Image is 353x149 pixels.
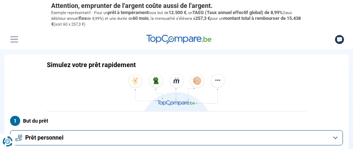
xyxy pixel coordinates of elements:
h1: Simulez votre prêt rapidement [47,61,136,69]
img: TopCompare [146,35,211,44]
img: TopCompare.be [126,74,227,111]
label: But du prêt [10,116,343,126]
p: Exemple représentatif : Pour un tous but de , un (taux débiteur annuel de 8,99%) et une durée de ... [51,10,302,27]
span: montant total à rembourser de 15.438 € [51,16,301,27]
span: Prêt personnel [25,134,63,142]
button: Menu [9,34,19,45]
span: 12.500 € [169,10,186,15]
span: TAEG (Taux annuel effectif global) de 8,99% [192,10,283,15]
button: Prêt personnel [10,130,343,145]
span: 60 mois [133,16,149,21]
span: 257,3 € [195,16,210,21]
span: prêt à tempérament [108,10,148,15]
span: fixe [79,16,87,21]
p: Attention, emprunter de l'argent coûte aussi de l'argent. [51,2,302,10]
